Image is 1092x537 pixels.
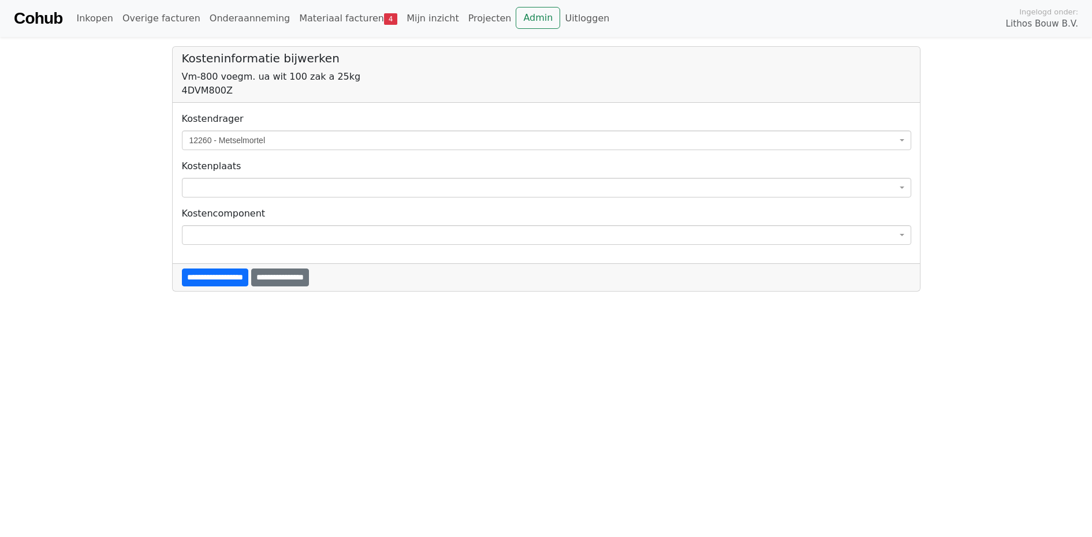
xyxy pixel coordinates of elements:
[402,7,464,30] a: Mijn inzicht
[182,130,911,150] span: 12260 - Metselmortel
[1006,17,1078,31] span: Lithos Bouw B.V.
[182,51,911,65] h5: Kosteninformatie bijwerken
[464,7,516,30] a: Projecten
[118,7,205,30] a: Overige facturen
[1019,6,1078,17] span: Ingelogd onder:
[205,7,295,30] a: Onderaanneming
[295,7,402,30] a: Materiaal facturen4
[516,7,560,29] a: Admin
[182,207,266,221] label: Kostencomponent
[182,112,244,126] label: Kostendrager
[72,7,117,30] a: Inkopen
[384,13,397,25] span: 4
[14,5,62,32] a: Cohub
[560,7,614,30] a: Uitloggen
[182,159,241,173] label: Kostenplaats
[182,70,911,84] div: Vm-800 voegm. ua wit 100 zak a 25kg
[182,84,911,98] div: 4DVM800Z
[189,135,897,146] span: 12260 - Metselmortel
